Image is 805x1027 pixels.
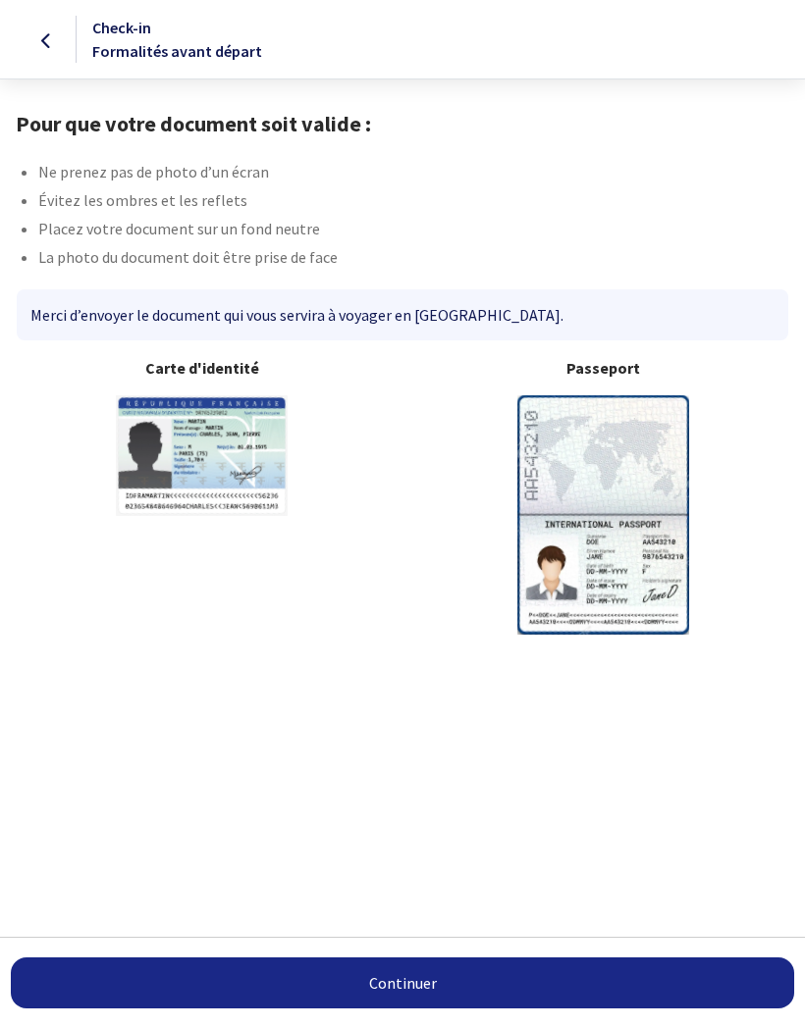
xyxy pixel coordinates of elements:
li: Ne prenez pas de photo d’un écran [38,160,789,188]
h1: Pour que votre document soit valide : [16,111,789,136]
img: illuCNI.svg [116,395,288,516]
b: Passeport [418,356,788,380]
li: Évitez les ombres et les reflets [38,188,789,217]
span: Check-in Formalités avant départ [92,18,262,61]
img: illuPasseport.svg [517,395,689,634]
div: Merci d’envoyer le document qui vous servira à voyager en [GEOGRAPHIC_DATA]. [17,289,788,340]
a: Continuer [11,957,794,1008]
li: La photo du document doit être prise de face [38,245,789,274]
b: Carte d'identité [17,356,387,380]
li: Placez votre document sur un fond neutre [38,217,789,245]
